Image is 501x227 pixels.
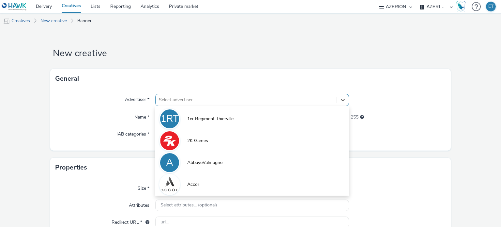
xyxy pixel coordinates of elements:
img: undefined Logo [2,3,27,11]
span: AbbayeValmagne [187,159,222,166]
img: Accor [160,175,179,194]
h3: General [55,74,79,84]
div: ET [488,2,493,11]
h3: Properties [55,163,87,172]
div: A [166,154,173,172]
img: 2K Games [160,131,179,150]
label: Redirect URL * [109,217,152,226]
div: URL will be used as a validation URL with some SSPs and it will be the redirection URL of your cr... [142,219,149,226]
span: Select attributes... (optional) [160,203,217,208]
span: 1er Regiment Thierville [187,116,234,122]
label: Advertiser * [122,94,152,103]
label: Size * [135,183,152,192]
label: IAB categories * [114,128,152,138]
img: mobile [3,18,10,24]
a: New creative [37,13,70,29]
img: Hawk Academy [456,1,466,12]
span: 255 [351,114,358,121]
span: Accor [187,181,199,188]
h1: New creative [50,47,451,60]
span: 2K Games [187,138,208,144]
a: Banner [74,13,95,29]
a: Hawk Academy [456,1,468,12]
div: Maximum 255 characters [360,114,364,121]
label: Name * [132,111,152,121]
label: Attributes [126,200,152,209]
div: 1RT [160,110,179,128]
